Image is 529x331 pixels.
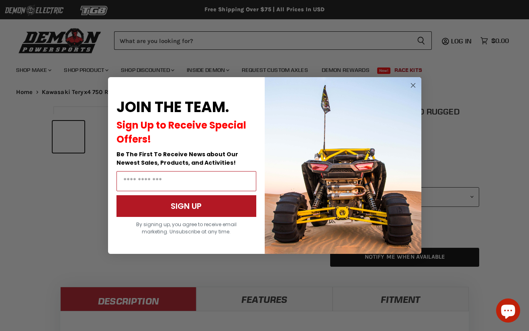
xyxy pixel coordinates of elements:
[116,195,256,217] button: SIGN UP
[116,119,246,146] span: Sign Up to Receive Special Offers!
[116,171,256,191] input: Email Address
[408,80,418,90] button: Close dialog
[265,77,421,254] img: a9095488-b6e7-41ba-879d-588abfab540b.jpeg
[494,298,523,325] inbox-online-store-chat: Shopify online store chat
[116,150,238,167] span: Be The First To Receive News about Our Newest Sales, Products, and Activities!
[116,97,229,117] span: JOIN THE TEAM.
[136,221,237,235] span: By signing up, you agree to receive email marketing. Unsubscribe at any time.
